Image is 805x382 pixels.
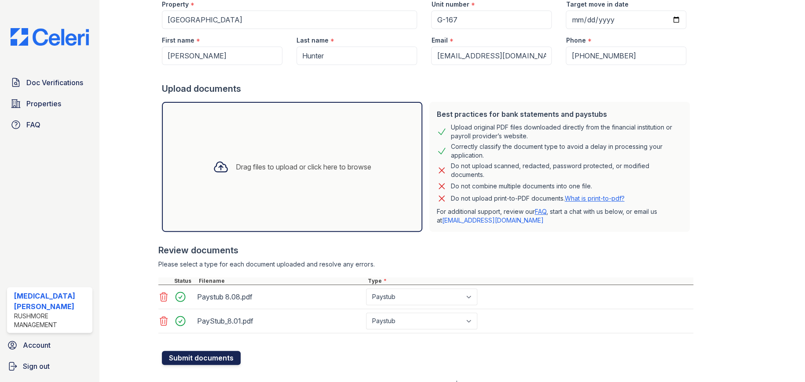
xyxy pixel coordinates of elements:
[14,291,89,312] div: [MEDICAL_DATA][PERSON_NAME]
[296,36,329,45] label: Last name
[236,162,371,172] div: Drag files to upload or click here to browse
[4,28,96,46] img: CE_Logo_Blue-a8612792a0a2168367f1c8372b55b34899dd931a85d93a1a3d3e32e68fde9ad4.png
[26,77,83,88] span: Doc Verifications
[436,207,683,225] p: For additional support, review our , start a chat with us below, or email us at
[450,142,683,160] div: Correctly classify the document type to avoid a delay in processing your application.
[366,277,693,285] div: Type
[4,357,96,375] a: Sign out
[26,119,40,130] span: FAQ
[162,83,693,95] div: Upload documents
[158,244,693,256] div: Review documents
[197,314,362,328] div: PayStub_8.01.pdf
[566,36,585,45] label: Phone
[162,351,241,365] button: Submit documents
[436,109,683,119] div: Best practices for bank statements and paystubs
[450,123,683,141] div: Upload original PDF files downloaded directly from the financial institution or payroll provider’...
[431,36,447,45] label: Email
[172,277,197,285] div: Status
[23,361,50,371] span: Sign out
[442,216,543,224] a: [EMAIL_ADDRESS][DOMAIN_NAME]
[7,74,92,91] a: Doc Verifications
[23,340,51,350] span: Account
[534,208,546,215] a: FAQ
[197,290,362,304] div: Paystub 8.08.pdf
[4,336,96,354] a: Account
[162,36,194,45] label: First name
[7,116,92,133] a: FAQ
[450,181,592,191] div: Do not combine multiple documents into one file.
[564,195,624,202] a: What is print-to-pdf?
[197,277,366,285] div: Filename
[7,95,92,112] a: Properties
[14,312,89,329] div: Rushmore Management
[450,194,624,203] p: Do not upload print-to-PDF documents.
[158,260,693,269] div: Please select a type for each document uploaded and resolve any errors.
[26,98,61,109] span: Properties
[450,162,683,179] div: Do not upload scanned, redacted, password protected, or modified documents.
